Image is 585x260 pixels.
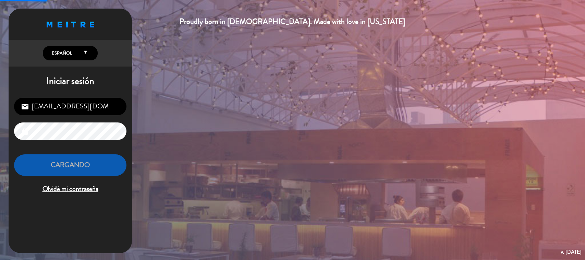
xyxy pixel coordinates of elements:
[561,247,582,257] div: v. [DATE]
[14,98,126,115] input: Correo Electrónico
[14,184,126,195] span: Olvidé mi contraseña
[21,103,29,111] i: email
[14,154,126,176] button: Cargando
[21,127,29,135] i: lock
[9,75,132,87] h1: Iniciar sesión
[50,50,72,57] span: Español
